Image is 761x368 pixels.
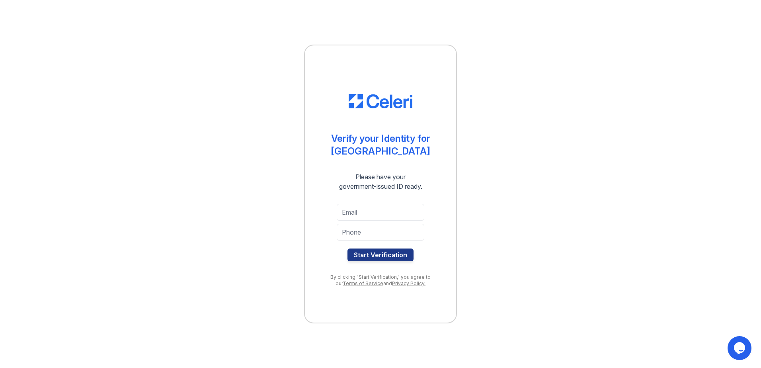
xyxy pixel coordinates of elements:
[321,274,440,287] div: By clicking "Start Verification," you agree to our and
[337,204,424,221] input: Email
[331,132,430,158] div: Verify your Identity for [GEOGRAPHIC_DATA]
[392,280,425,286] a: Privacy Policy.
[325,172,437,191] div: Please have your government-issued ID ready.
[728,336,753,360] iframe: chat widget
[349,94,412,108] img: CE_Logo_Blue-a8612792a0a2168367f1c8372b55b34899dd931a85d93a1a3d3e32e68fde9ad4.png
[347,249,414,261] button: Start Verification
[337,224,424,241] input: Phone
[343,280,383,286] a: Terms of Service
